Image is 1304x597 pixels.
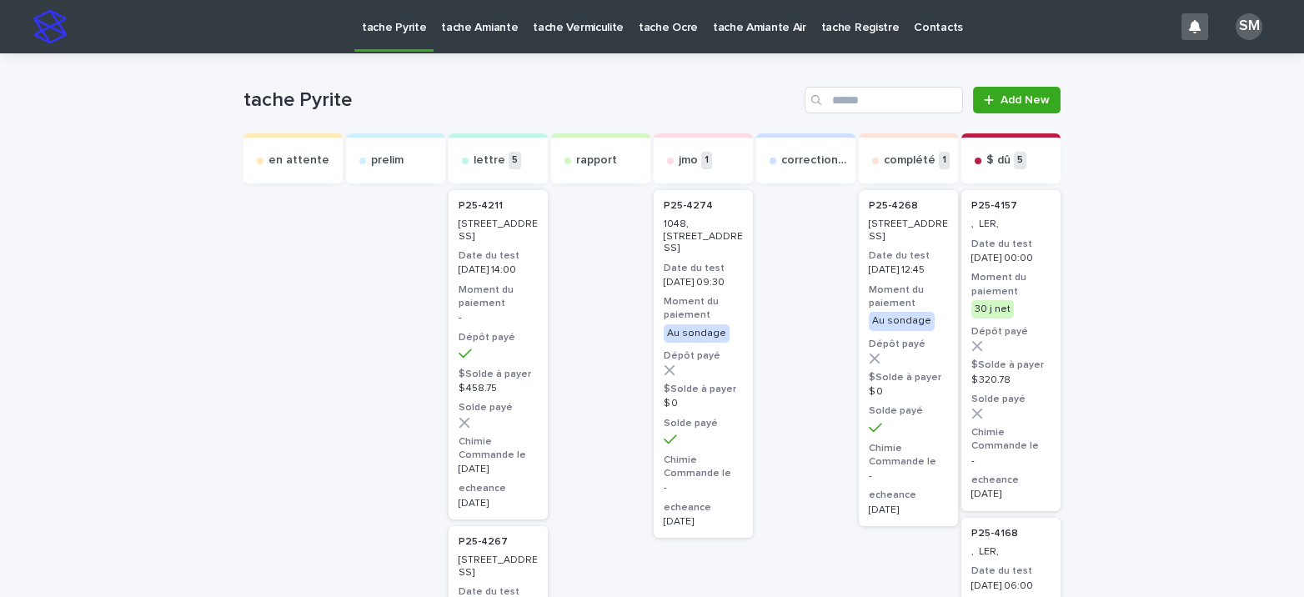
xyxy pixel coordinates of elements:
[654,190,753,538] a: P25-4274 1048, [STREET_ADDRESS]Date du test[DATE] 09:30Moment du paiementAu sondageDépôt payé$Sol...
[664,398,743,409] p: $ 0
[869,404,948,418] h3: Solde payé
[869,338,948,351] h3: Dépôt payé
[459,498,538,509] p: [DATE]
[664,200,713,212] p: P25-4274
[664,349,743,363] h3: Dépôt payé
[449,190,548,519] a: P25-4211 [STREET_ADDRESS]Date du test[DATE] 14:00Moment du paiement-Dépôt payé$Solde à payer$ 458...
[664,262,743,275] h3: Date du test
[243,88,798,113] h1: tache Pyrite
[961,190,1061,511] a: P25-4157 , LER,Date du test[DATE] 00:00Moment du paiement30 j netDépôt payé$Solde à payer$ 320.78...
[869,489,948,502] h3: echeance
[459,482,538,495] h3: echeance
[869,218,948,243] p: [STREET_ADDRESS]
[869,283,948,310] h3: Moment du paiement
[971,374,1051,386] p: $ 320.78
[869,504,948,516] p: [DATE]
[459,383,538,394] p: $ 458.75
[459,464,538,475] p: [DATE]
[459,331,538,344] h3: Dépôt payé
[884,153,935,168] p: complété
[664,417,743,430] h3: Solde payé
[664,516,743,528] p: [DATE]
[701,152,712,169] p: 1
[459,200,503,212] p: P25-4211
[869,371,948,384] h3: $Solde à payer
[459,249,538,263] h3: Date du test
[474,153,505,168] p: lettre
[859,190,958,526] a: P25-4268 [STREET_ADDRESS]Date du test[DATE] 12:45Moment du paiementAu sondageDépôt payé$Solde à p...
[971,489,1051,500] p: [DATE]
[869,200,918,212] p: P25-4268
[869,312,935,330] div: Au sondage
[1001,94,1050,106] span: Add New
[971,528,1018,539] p: P25-4168
[971,238,1051,251] h3: Date du test
[459,536,508,548] p: P25-4267
[459,283,538,310] h3: Moment du paiement
[973,87,1061,113] a: Add New
[971,474,1051,487] h3: echeance
[971,325,1051,339] h3: Dépôt payé
[971,300,1014,319] div: 30 j net
[869,470,948,482] p: -
[971,546,1051,558] p: , LER,
[509,152,521,169] p: 5
[971,426,1051,453] h3: Chimie Commande le
[664,501,743,514] h3: echeance
[371,153,404,168] p: prelim
[664,454,743,480] h3: Chimie Commande le
[971,564,1051,578] h3: Date du test
[459,435,538,462] h3: Chimie Commande le
[971,359,1051,372] h3: $Solde à payer
[971,271,1051,298] h3: Moment du paiement
[971,393,1051,406] h3: Solde payé
[971,200,1017,212] p: P25-4157
[939,152,950,169] p: 1
[664,383,743,396] h3: $Solde à payer
[986,153,1011,168] p: $ dû
[33,10,67,43] img: stacker-logo-s-only.png
[869,386,948,398] p: $ 0
[679,153,698,168] p: jmo
[805,87,963,113] input: Search
[459,264,538,276] p: [DATE] 14:00
[664,277,743,288] p: [DATE] 09:30
[459,312,538,324] p: -
[459,554,538,579] p: [STREET_ADDRESS]
[971,580,1051,592] p: [DATE] 06:00
[459,401,538,414] h3: Solde payé
[869,249,948,263] h3: Date du test
[664,482,743,494] p: -
[971,253,1051,264] p: [DATE] 00:00
[664,218,743,254] p: 1048, [STREET_ADDRESS]
[459,368,538,381] h3: $Solde à payer
[971,218,1051,230] p: , LER,
[664,295,743,322] h3: Moment du paiement
[268,153,329,168] p: en attente
[576,153,617,168] p: rapport
[1236,13,1262,40] div: SM
[1014,152,1026,169] p: 5
[869,442,948,469] h3: Chimie Commande le
[664,324,730,343] div: Au sondage
[459,218,538,243] p: [STREET_ADDRESS]
[781,153,849,168] p: correction exp
[971,455,1051,467] p: -
[869,264,948,276] p: [DATE] 12:45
